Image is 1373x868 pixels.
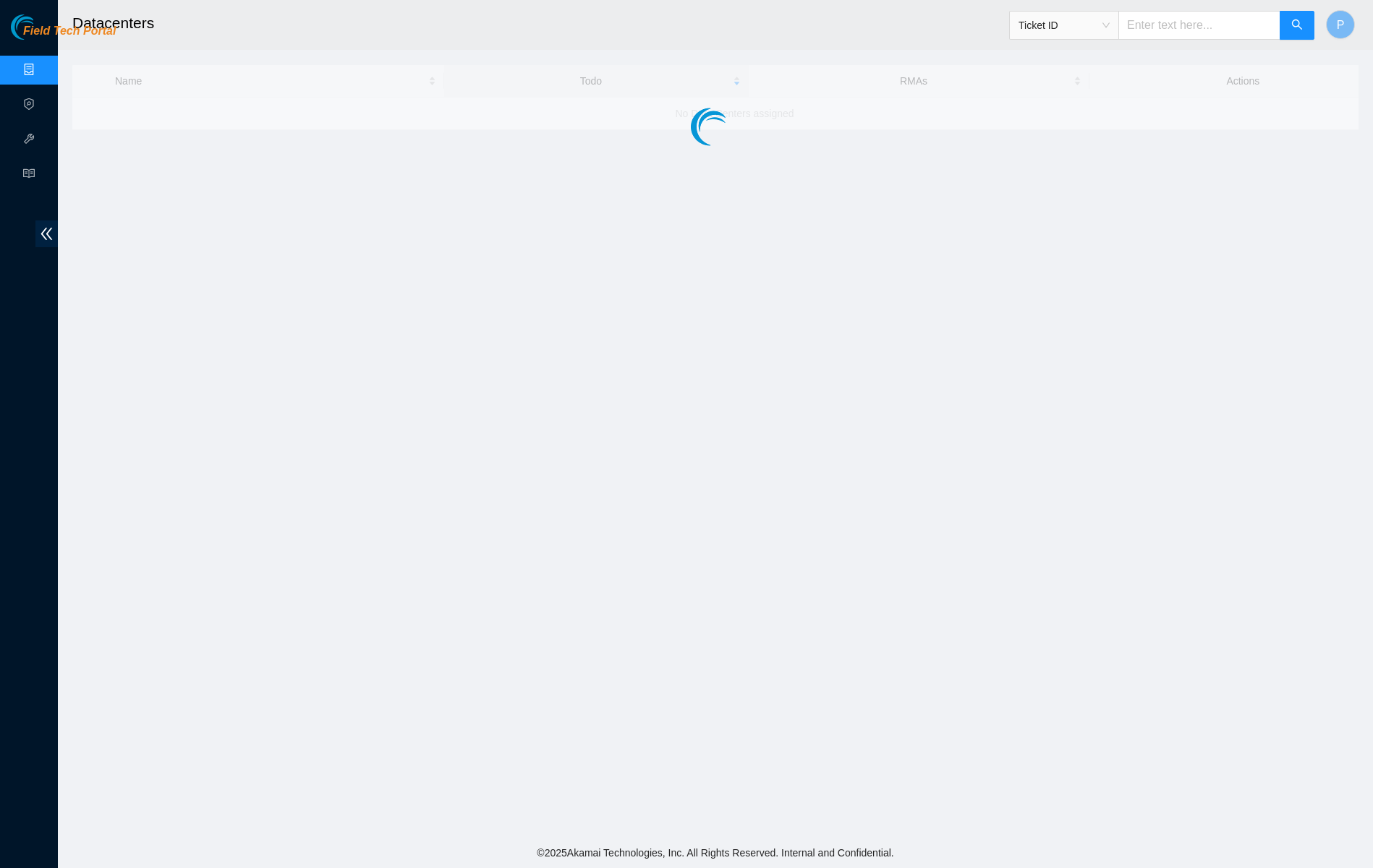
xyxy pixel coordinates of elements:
a: Akamai TechnologiesField Tech Portal [11,26,116,45]
span: P [1337,16,1345,34]
button: search [1280,11,1314,40]
span: read [23,161,35,190]
img: Akamai Technologies [11,14,73,40]
span: Field Tech Portal [23,25,116,38]
span: double-left [35,220,58,247]
footer: © 2025 Akamai Technologies, Inc. All Rights Reserved. Internal and Confidential. [58,838,1373,868]
input: Enter text here... [1118,11,1280,40]
button: P [1326,10,1355,39]
span: search [1291,19,1303,33]
span: Ticket ID [1019,14,1110,36]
